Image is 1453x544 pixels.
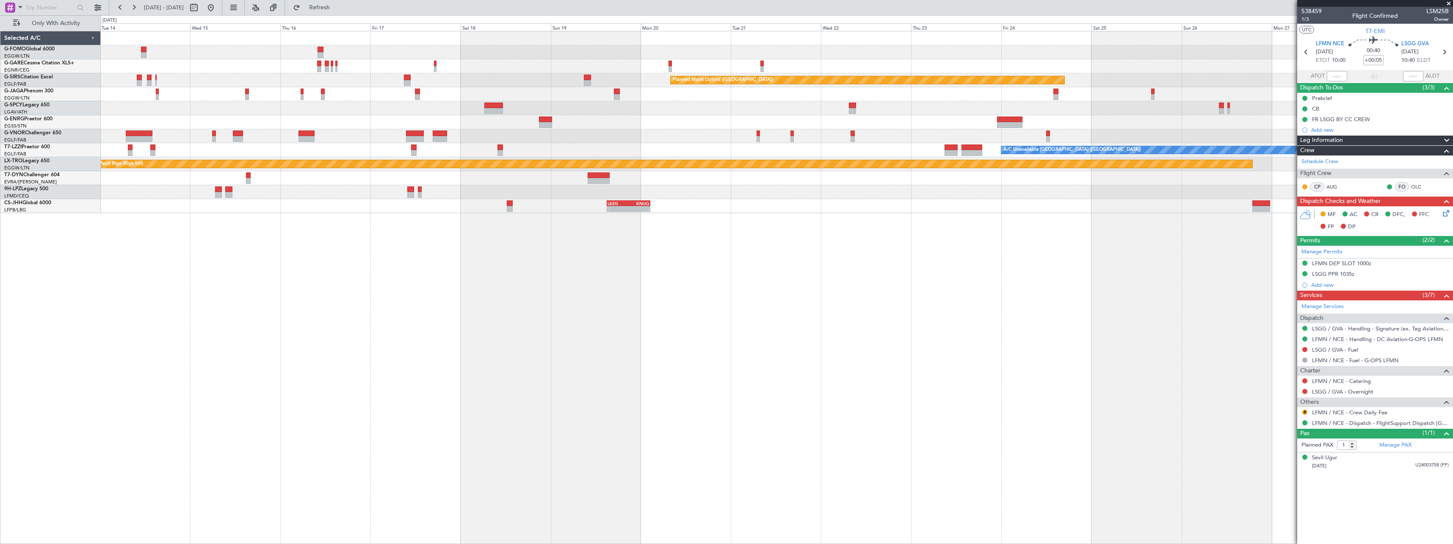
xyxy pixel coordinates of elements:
[22,20,89,26] span: Only With Activity
[1300,83,1343,93] span: Dispatch To-Dos
[1301,248,1343,256] a: Manage Permits
[1423,236,1435,244] span: (2/2)
[1395,182,1409,192] div: FO
[1328,211,1336,219] span: MF
[1423,428,1435,437] span: (1/1)
[1367,47,1380,55] span: 00:40
[1423,291,1435,300] span: (3/7)
[190,23,280,31] div: Wed 15
[1426,16,1449,23] span: Owner
[302,5,337,11] span: Refresh
[1326,183,1345,191] a: AUG
[4,61,74,66] a: G-GARECessna Citation XLS+
[911,23,1001,31] div: Thu 23
[1423,83,1435,92] span: (3/3)
[144,4,184,11] span: [DATE] - [DATE]
[1312,388,1373,395] a: LSGG / GVA - Overnight
[1300,397,1319,407] span: Others
[1312,409,1387,416] a: LFMN / NCE - Crew Daily Fee
[102,17,117,24] div: [DATE]
[1415,462,1449,469] span: U24003758 (PP)
[1348,223,1356,231] span: DP
[370,23,461,31] div: Fri 17
[4,130,61,136] a: G-VNORChallenger 650
[4,172,60,178] a: T7-DYNChallenger 604
[1299,26,1314,33] button: UTC
[551,23,641,31] div: Sun 19
[4,200,51,205] a: CS-JHHGlobal 6000
[4,89,53,94] a: G-JAGAPhenom 300
[4,89,24,94] span: G-JAGA
[731,23,821,31] div: Tue 21
[1312,325,1449,332] a: LSGG / GVA - Handling - Signature (ex. Tag Aviation) LSGG / GVA
[289,1,340,14] button: Refresh
[1312,454,1337,462] div: Sevil Ugur
[1301,303,1344,311] a: Manage Services
[1316,56,1330,65] span: ETOT
[1411,183,1430,191] a: OLC
[4,117,52,122] a: G-ENRGPraetor 600
[461,23,551,31] div: Sat 18
[9,17,92,30] button: Only With Activity
[1392,211,1405,219] span: DFC,
[1312,377,1371,385] a: LFMN / NCE - Catering
[628,206,649,211] div: -
[4,193,29,199] a: LFMD/CEQ
[1300,197,1381,206] span: Dispatch Checks and Weather
[1425,72,1439,80] span: ALDT
[1302,410,1307,415] button: R
[1352,11,1398,20] div: Flight Confirmed
[1312,419,1449,427] a: LFMN / NCE - Dispatch - FlightSupport Dispatch [GEOGRAPHIC_DATA]
[821,23,911,31] div: Wed 22
[1350,211,1357,219] span: AC
[4,158,22,164] span: LX-TRO
[80,158,143,170] div: Planned Maint Riga (Riga Intl)
[1417,56,1431,65] span: ELDT
[4,75,20,80] span: G-SIRS
[1312,346,1358,353] a: LSGG / GVA - Fuel
[26,1,75,14] input: Trip Number
[4,81,26,87] a: EGLF/FAB
[1311,281,1449,289] div: Add new
[641,23,731,31] div: Mon 20
[1272,23,1362,31] div: Mon 27
[1300,169,1331,178] span: Flight Crew
[4,47,55,52] a: G-FOMOGlobal 6000
[100,23,190,31] div: Tue 14
[4,158,50,164] a: LX-TROLegacy 650
[1091,23,1182,31] div: Sat 25
[1300,366,1320,376] span: Charter
[1001,23,1091,31] div: Fri 24
[4,144,22,150] span: T7-LZZI
[1401,56,1415,65] span: 10:40
[4,144,50,150] a: T7-LZZIPraetor 600
[1312,94,1332,102] div: Prebrief
[4,123,27,129] a: EGSS/STN
[1316,48,1333,56] span: [DATE]
[1312,116,1370,123] div: FR LSGG BY CC CREW
[1312,357,1398,364] a: LFMN / NCE - Fuel - G-OPS LFMN
[1310,182,1324,192] div: CP
[1379,441,1412,450] a: Manage PAX
[1327,71,1347,81] input: --:--
[1312,463,1326,469] span: [DATE]
[4,103,22,108] span: G-SPCY
[4,130,25,136] span: G-VNOR
[673,74,773,86] div: Planned Maint Oxford ([GEOGRAPHIC_DATA])
[1312,336,1443,343] a: LFMN / NCE - Handling - DC Aviation-G-OPS LFMN
[4,103,50,108] a: G-SPCYLegacy 650
[4,61,24,66] span: G-GARE
[4,67,30,73] a: EGNR/CEG
[608,206,629,211] div: -
[1300,146,1315,155] span: Crew
[1401,48,1419,56] span: [DATE]
[4,47,26,52] span: G-FOMO
[1300,314,1323,323] span: Dispatch
[1301,441,1333,450] label: Planned PAX
[1311,126,1449,133] div: Add new
[4,207,26,213] a: LFPB/LBG
[4,200,22,205] span: CS-JHH
[1300,291,1322,300] span: Services
[1312,270,1354,278] div: LSGG PPR 1035z
[1300,136,1343,145] span: Leg Information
